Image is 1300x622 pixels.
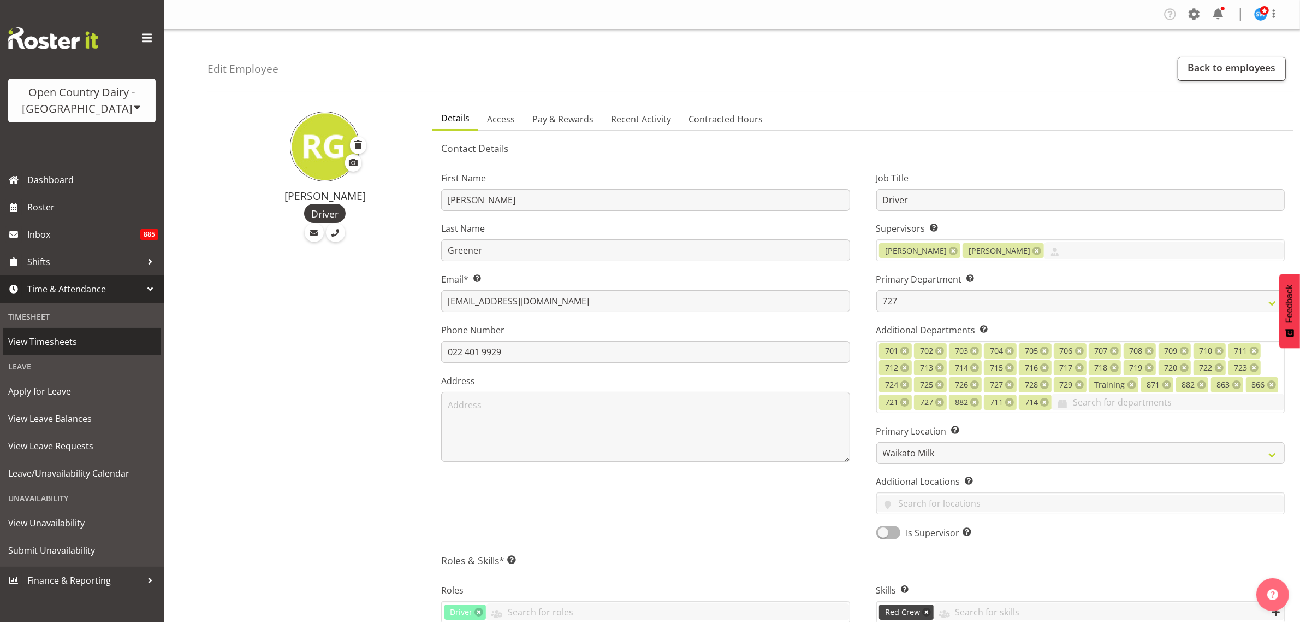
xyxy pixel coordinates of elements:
[441,554,1285,566] h5: Roles & Skills*
[885,345,898,357] span: 701
[450,606,472,618] span: Driver
[1060,379,1073,391] span: 729
[441,189,850,211] input: First Name
[1025,345,1038,357] span: 705
[876,189,1285,211] input: Job Title
[920,396,933,408] span: 727
[955,362,968,374] span: 714
[3,355,161,378] div: Leave
[969,245,1030,257] span: [PERSON_NAME]
[3,306,161,328] div: Timesheet
[8,333,156,350] span: View Timesheets
[3,460,161,487] a: Leave/Unavailability Calendar
[27,254,142,270] span: Shifts
[885,379,898,391] span: 724
[990,379,1003,391] span: 727
[955,379,968,391] span: 726
[3,432,161,460] a: View Leave Requests
[326,223,345,242] a: Call Employee
[27,199,158,215] span: Roster
[1165,362,1178,374] span: 720
[441,142,1285,154] h5: Contact Details
[1252,379,1265,391] span: 866
[1025,362,1038,374] span: 716
[27,281,142,297] span: Time & Attendance
[688,113,763,126] span: Contracted Hours
[8,542,156,559] span: Submit Unavailability
[1147,379,1160,391] span: 871
[3,487,161,509] div: Unavailability
[885,245,947,257] span: [PERSON_NAME]
[140,229,158,240] span: 885
[8,465,156,482] span: Leave/Unavailability Calendar
[1234,362,1248,374] span: 723
[441,239,850,261] input: Last Name
[955,345,968,357] span: 703
[441,112,470,125] span: Details
[1267,589,1278,600] img: help-xxl-2.png
[3,328,161,355] a: View Timesheets
[1060,345,1073,357] span: 706
[3,378,161,405] a: Apply for Leave
[27,172,158,188] span: Dashboard
[8,27,98,49] img: Rosterit website logo
[1178,57,1286,81] a: Back to employees
[934,603,1284,620] input: Search for skills
[885,606,920,618] span: Red Crew
[990,396,1003,408] span: 711
[990,345,1003,357] span: 704
[441,273,850,286] label: Email*
[230,190,419,202] h4: [PERSON_NAME]
[876,172,1285,185] label: Job Title
[1200,362,1213,374] span: 722
[3,405,161,432] a: View Leave Balances
[19,84,145,117] div: Open Country Dairy - [GEOGRAPHIC_DATA]
[900,526,971,539] span: Is Supervisor
[441,222,850,235] label: Last Name
[486,603,849,620] input: Search for roles
[1285,285,1295,323] span: Feedback
[290,112,360,181] img: rhys-greener11012.jpg
[532,113,593,126] span: Pay & Rewards
[876,222,1285,235] label: Supervisors
[1060,362,1073,374] span: 717
[920,362,933,374] span: 713
[441,341,850,363] input: Phone Number
[311,207,339,221] span: Driver
[876,475,1285,488] label: Additional Locations
[876,584,1285,597] label: Skills
[441,584,850,597] label: Roles
[876,324,1285,337] label: Additional Departments
[441,324,850,337] label: Phone Number
[8,515,156,531] span: View Unavailability
[1182,379,1195,391] span: 882
[1254,8,1267,21] img: steve-webb8258.jpg
[885,362,898,374] span: 712
[1052,394,1284,410] input: Search for departments
[3,537,161,564] a: Submit Unavailability
[877,495,1284,512] input: Search for locations
[1234,345,1248,357] span: 711
[955,396,968,408] span: 882
[1025,379,1038,391] span: 728
[1217,379,1230,391] span: 863
[441,172,850,185] label: First Name
[1095,362,1108,374] span: 718
[1025,396,1038,408] span: 714
[441,290,850,312] input: Email Address
[1095,379,1125,391] span: Training
[885,396,898,408] span: 721
[1095,345,1108,357] span: 707
[27,572,142,589] span: Finance & Reporting
[1130,362,1143,374] span: 719
[3,509,161,537] a: View Unavailability
[876,273,1285,286] label: Primary Department
[487,113,515,126] span: Access
[207,63,278,75] h4: Edit Employee
[920,345,933,357] span: 702
[305,223,324,242] a: Email Employee
[27,226,140,243] span: Inbox
[920,379,933,391] span: 725
[441,374,850,388] label: Address
[8,410,156,427] span: View Leave Balances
